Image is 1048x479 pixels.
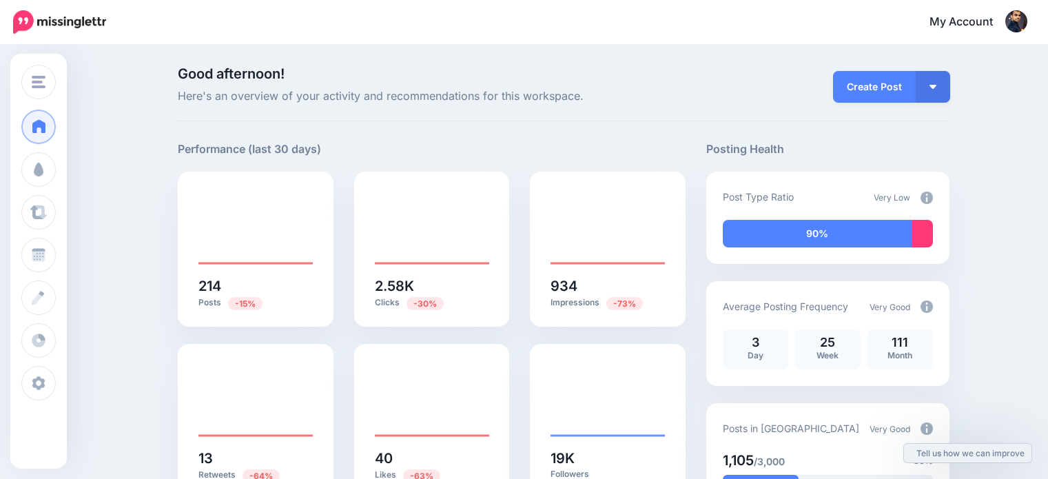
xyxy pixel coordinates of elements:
[887,350,912,360] span: Month
[730,336,781,349] p: 3
[833,71,916,103] a: Create Post
[198,451,313,465] h5: 13
[375,451,489,465] h5: 40
[802,336,854,349] p: 25
[228,297,263,310] span: Previous period: 252
[551,451,665,465] h5: 19K
[870,302,910,312] span: Very Good
[606,297,643,310] span: Previous period: 3.41K
[178,65,285,82] span: Good afternoon!
[904,444,1031,462] a: Tell us how we can improve
[178,141,321,158] h5: Performance (last 30 days)
[375,296,489,309] p: Clicks
[723,420,859,436] p: Posts in [GEOGRAPHIC_DATA]
[912,220,933,247] div: 10% of your posts in the last 30 days have been from Curated content
[198,279,313,293] h5: 214
[816,350,839,360] span: Week
[754,456,785,467] span: /3,000
[375,279,489,293] h5: 2.58K
[178,88,686,105] span: Here's an overview of your activity and recommendations for this workspace.
[921,422,933,435] img: info-circle-grey.png
[723,189,794,205] p: Post Type Ratio
[723,452,754,469] span: 1,105
[723,298,848,314] p: Average Posting Frequency
[13,10,106,34] img: Missinglettr
[748,350,763,360] span: Day
[706,141,949,158] h5: Posting Health
[874,336,926,349] p: 111
[921,192,933,204] img: info-circle-grey.png
[916,6,1027,39] a: My Account
[551,279,665,293] h5: 934
[32,76,45,88] img: menu.png
[921,300,933,313] img: info-circle-grey.png
[407,297,444,310] span: Previous period: 3.67K
[723,220,912,247] div: 90% of your posts in the last 30 days have been from Drip Campaigns
[198,296,313,309] p: Posts
[929,85,936,89] img: arrow-down-white.png
[551,296,665,309] p: Impressions
[874,192,910,203] span: Very Low
[870,424,910,434] span: Very Good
